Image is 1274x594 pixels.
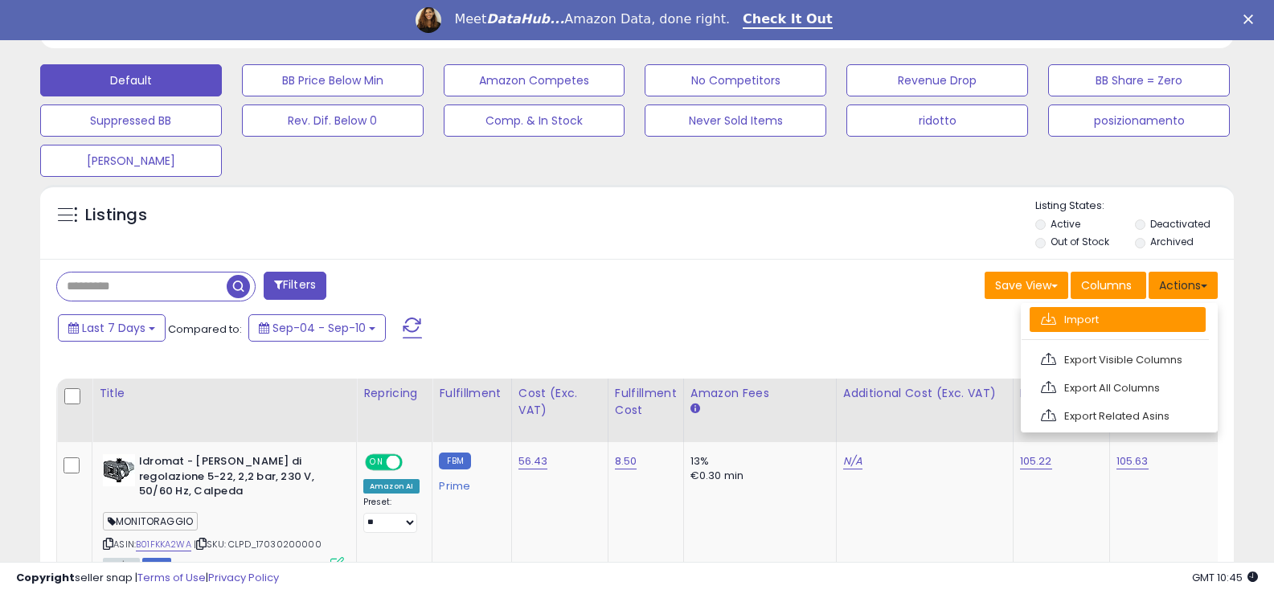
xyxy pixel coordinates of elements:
button: Suppressed BB [40,104,222,137]
div: 13% [690,454,824,469]
button: posizionamento [1048,104,1230,137]
button: Filters [264,272,326,300]
a: Export All Columns [1030,375,1206,400]
div: Cost (Exc. VAT) [518,385,601,419]
button: Default [40,64,222,96]
div: Min Price [1020,385,1103,402]
div: Amazon Fees [690,385,830,402]
small: Amazon Fees. [690,402,700,416]
button: Last 7 Days [58,314,166,342]
button: Revenue Drop [846,64,1028,96]
a: Privacy Policy [208,570,279,585]
a: 8.50 [615,453,637,469]
span: Columns [1081,277,1132,293]
strong: Copyright [16,570,75,585]
h5: Listings [85,204,147,227]
button: Sep-04 - Sep-10 [248,314,386,342]
div: Prime [439,473,498,493]
a: N/A [843,453,862,469]
span: OFF [400,456,426,469]
a: 105.63 [1116,453,1149,469]
div: Repricing [363,385,425,402]
a: B01FKKA2WA [136,538,191,551]
div: Close [1243,14,1260,24]
button: Actions [1149,272,1218,299]
a: Export Related Asins [1030,404,1206,428]
a: Import [1030,307,1206,332]
button: Rev. Dif. Below 0 [242,104,424,137]
p: Listing States: [1035,199,1234,214]
div: €0.30 min [690,469,824,483]
small: FBM [439,453,470,469]
b: Idromat - [PERSON_NAME] di regolazione 5-22, 2,2 bar, 230 V, 50/60 Hz, Calpeda [139,454,334,503]
label: Active [1051,217,1080,231]
label: Deactivated [1150,217,1211,231]
button: Save View [985,272,1068,299]
button: ridotto [846,104,1028,137]
a: Terms of Use [137,570,206,585]
button: BB Price Below Min [242,64,424,96]
span: MONITORAGGIO [103,512,198,531]
label: Out of Stock [1051,235,1109,248]
label: Archived [1150,235,1194,248]
button: BB Share = Zero [1048,64,1230,96]
a: Export Visible Columns [1030,347,1206,372]
span: ON [367,456,387,469]
div: Preset: [363,497,420,533]
div: Fulfillment [439,385,504,402]
span: Last 7 Days [82,320,145,336]
i: DataHub... [486,11,564,27]
div: seller snap | | [16,571,279,586]
div: Meet Amazon Data, done right. [454,11,730,27]
a: Check It Out [743,11,833,29]
img: 51e72D7tLDL._SL40_.jpg [103,454,135,486]
div: Amazon AI [363,479,420,494]
div: ASIN: [103,454,344,569]
button: [PERSON_NAME] [40,145,222,177]
div: Fulfillment Cost [615,385,677,419]
a: 56.43 [518,453,548,469]
img: Profile image for Georgie [416,7,441,33]
span: Compared to: [168,322,242,337]
button: Amazon Competes [444,64,625,96]
button: Columns [1071,272,1146,299]
button: Comp. & In Stock [444,104,625,137]
button: No Competitors [645,64,826,96]
span: | SKU: CLPD_17030200000 [194,538,322,551]
span: Sep-04 - Sep-10 [272,320,366,336]
div: Title [99,385,350,402]
span: 2025-09-18 10:45 GMT [1192,570,1258,585]
div: Additional Cost (Exc. VAT) [843,385,1006,402]
a: 105.22 [1020,453,1052,469]
button: Never Sold Items [645,104,826,137]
